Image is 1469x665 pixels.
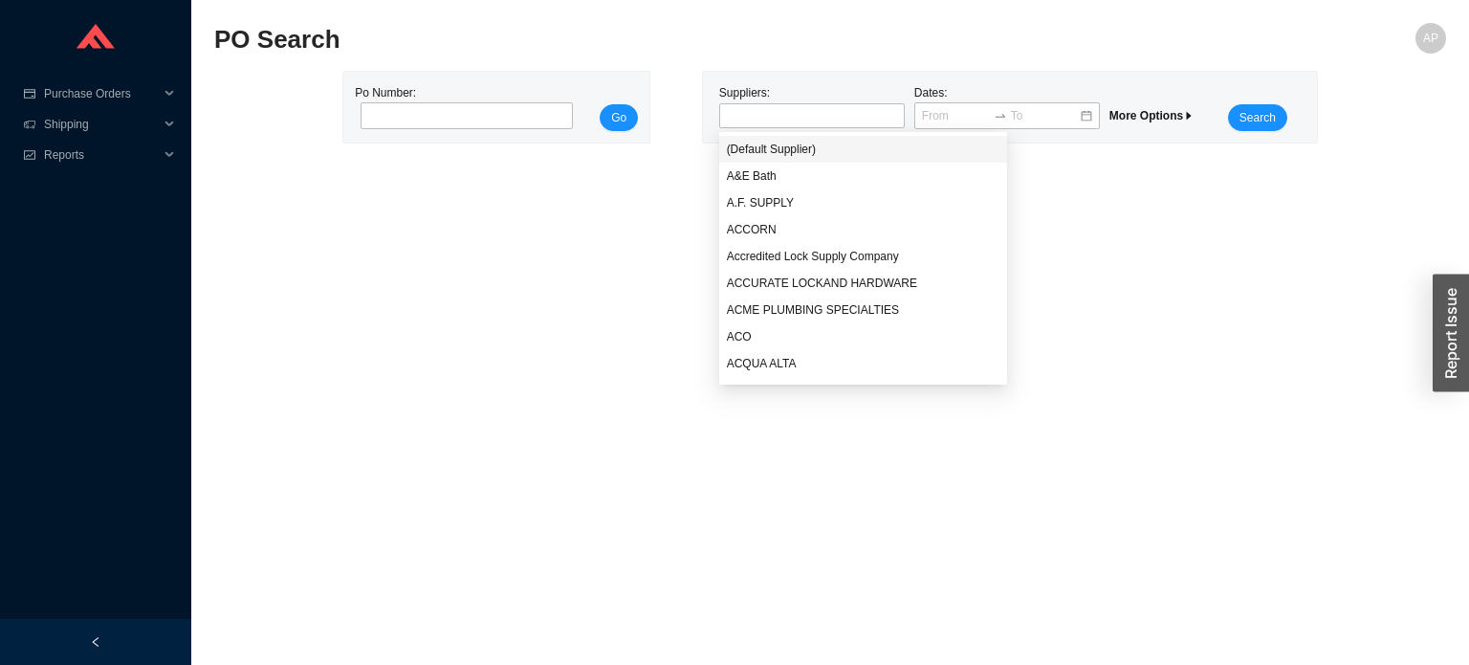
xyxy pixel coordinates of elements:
span: AP [1423,23,1438,54]
div: Po Number: [355,83,567,131]
div: Suppliers: [714,83,910,131]
span: to [994,109,1007,122]
button: Search [1228,104,1287,131]
div: Dates: [910,83,1105,131]
span: Go [611,108,626,127]
span: Search [1239,108,1276,127]
span: caret-right [1183,110,1195,122]
span: credit-card [23,88,36,100]
input: To [1011,106,1079,125]
span: Purchase Orders [44,78,159,109]
span: Reports [44,140,159,170]
span: fund [23,149,36,161]
button: Go [600,104,638,131]
span: More Options [1109,109,1195,122]
h2: PO Search [214,23,1138,56]
span: left [90,636,101,648]
input: From [922,106,990,125]
span: swap-right [994,109,1007,122]
span: Shipping [44,109,159,140]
